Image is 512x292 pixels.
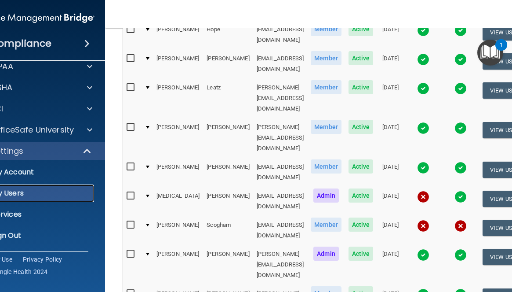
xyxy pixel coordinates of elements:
[203,78,253,118] td: Leatz
[454,122,467,134] img: tick.e7d51cea.svg
[377,216,404,245] td: [DATE]
[377,20,404,49] td: [DATE]
[417,122,429,134] img: tick.e7d51cea.svg
[454,249,467,261] img: tick.e7d51cea.svg
[253,78,308,118] td: [PERSON_NAME][EMAIL_ADDRESS][DOMAIN_NAME]
[311,80,341,94] span: Member
[153,245,203,285] td: [PERSON_NAME]
[500,45,503,56] div: 1
[311,120,341,134] span: Member
[311,51,341,65] span: Member
[417,220,429,232] img: cross.ca9f0e7f.svg
[203,216,253,245] td: Scogham
[377,245,404,285] td: [DATE]
[313,189,339,203] span: Admin
[253,20,308,49] td: [EMAIL_ADDRESS][DOMAIN_NAME]
[153,216,203,245] td: [PERSON_NAME]
[153,49,203,78] td: [PERSON_NAME]
[349,247,374,261] span: Active
[311,159,341,174] span: Member
[203,49,253,78] td: [PERSON_NAME]
[477,40,503,66] button: Open Resource Center, 1 new notification
[417,249,429,261] img: tick.e7d51cea.svg
[23,255,62,264] a: Privacy Policy
[417,82,429,95] img: tick.e7d51cea.svg
[349,159,374,174] span: Active
[454,82,467,95] img: tick.e7d51cea.svg
[454,53,467,66] img: tick.e7d51cea.svg
[377,158,404,187] td: [DATE]
[203,187,253,216] td: [PERSON_NAME]
[153,118,203,158] td: [PERSON_NAME]
[377,187,404,216] td: [DATE]
[417,53,429,66] img: tick.e7d51cea.svg
[454,162,467,174] img: tick.e7d51cea.svg
[349,189,374,203] span: Active
[253,187,308,216] td: [EMAIL_ADDRESS][DOMAIN_NAME]
[203,20,253,49] td: Hope
[377,49,404,78] td: [DATE]
[153,20,203,49] td: [PERSON_NAME]
[253,158,308,187] td: [EMAIL_ADDRESS][DOMAIN_NAME]
[417,162,429,174] img: tick.e7d51cea.svg
[253,245,308,285] td: [PERSON_NAME][EMAIL_ADDRESS][DOMAIN_NAME]
[203,245,253,285] td: [PERSON_NAME]
[203,158,253,187] td: [PERSON_NAME]
[253,118,308,158] td: [PERSON_NAME][EMAIL_ADDRESS][DOMAIN_NAME]
[417,191,429,203] img: cross.ca9f0e7f.svg
[417,24,429,37] img: tick.e7d51cea.svg
[313,247,339,261] span: Admin
[311,218,341,232] span: Member
[349,80,374,94] span: Active
[311,22,341,36] span: Member
[349,120,374,134] span: Active
[349,22,374,36] span: Active
[454,220,467,232] img: cross.ca9f0e7f.svg
[377,78,404,118] td: [DATE]
[349,218,374,232] span: Active
[349,51,374,65] span: Active
[203,118,253,158] td: [PERSON_NAME]
[153,78,203,118] td: [PERSON_NAME]
[253,216,308,245] td: [EMAIL_ADDRESS][DOMAIN_NAME]
[153,187,203,216] td: [MEDICAL_DATA]
[454,191,467,203] img: tick.e7d51cea.svg
[253,49,308,78] td: [EMAIL_ADDRESS][DOMAIN_NAME]
[454,24,467,37] img: tick.e7d51cea.svg
[377,118,404,158] td: [DATE]
[153,158,203,187] td: [PERSON_NAME]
